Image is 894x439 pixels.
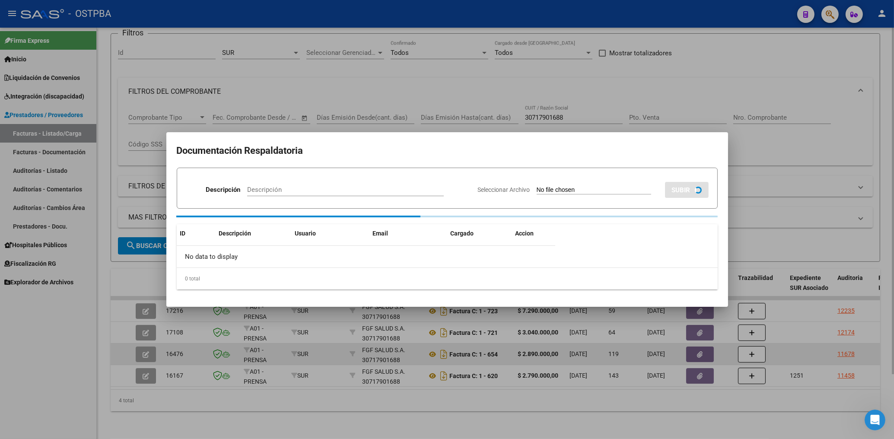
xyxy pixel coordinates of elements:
datatable-header-cell: Email [369,224,447,243]
button: SUBIR [665,182,709,198]
div: No data to display [177,246,555,267]
div: 0 total [177,268,718,289]
span: Cargado [451,230,474,237]
p: Descripción [206,185,240,195]
span: Accion [515,230,534,237]
span: Usuario [295,230,316,237]
datatable-header-cell: Accion [512,224,555,243]
span: ID [180,230,186,237]
datatable-header-cell: Usuario [292,224,369,243]
datatable-header-cell: ID [177,224,216,243]
h2: Documentación Respaldatoria [177,143,718,159]
span: SUBIR [672,186,690,194]
span: Email [373,230,388,237]
datatable-header-cell: Descripción [216,224,292,243]
span: Descripción [219,230,251,237]
span: Seleccionar Archivo [478,186,530,193]
datatable-header-cell: Cargado [447,224,512,243]
iframe: Intercom live chat [865,410,885,430]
